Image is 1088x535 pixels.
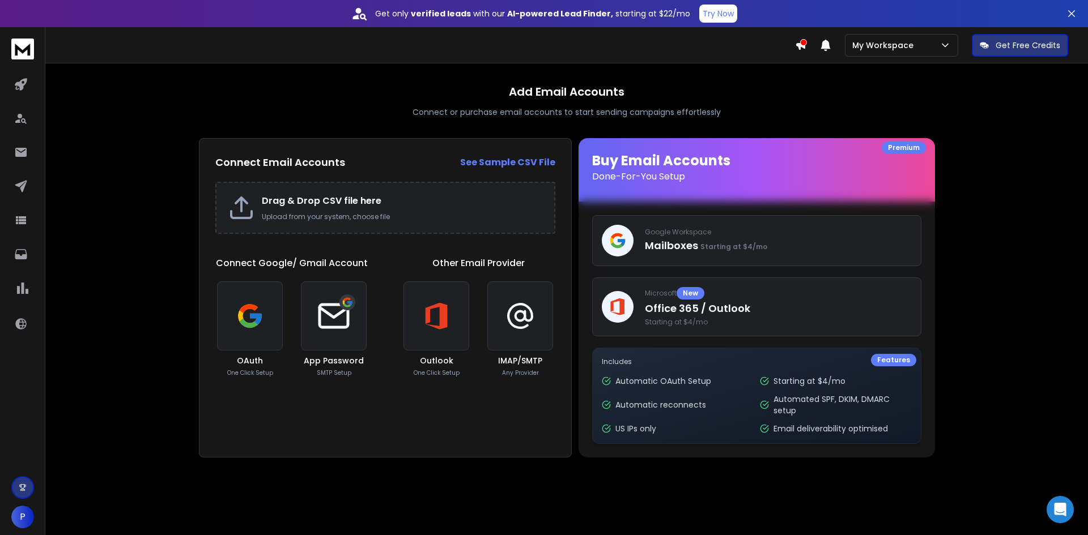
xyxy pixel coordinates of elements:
h3: Outlook [420,355,453,366]
p: Any Provider [502,369,539,377]
p: Get only with our starting at $22/mo [375,8,690,19]
h3: OAuth [237,355,263,366]
div: Premium [882,142,926,154]
h2: Connect Email Accounts [215,155,345,170]
p: US IPs only [615,423,656,434]
img: logo [11,38,34,59]
span: Starting at $4/mo [645,318,912,327]
p: Automated SPF, DKIM, DMARC setup [773,393,911,416]
div: New [677,287,704,299]
strong: AI-powered Lead Finder, [507,8,613,19]
h2: Drag & Drop CSV file here [262,194,543,208]
p: One Click Setup [227,369,273,377]
button: P [11,506,34,528]
h1: Buy Email Accounts [592,152,921,183]
strong: verified leads [411,8,471,19]
p: Upload from your system, choose file [262,212,543,221]
p: Done-For-You Setup [592,170,921,183]
button: Get Free Credits [972,34,1068,57]
a: See Sample CSV File [460,156,555,169]
p: Office 365 / Outlook [645,301,912,316]
span: Starting at $4/mo [700,242,767,251]
p: Connect or purchase email accounts to start sending campaigns effortlessly [413,106,721,118]
p: Automatic reconnects [615,399,706,410]
h1: Connect Google/ Gmail Account [216,256,368,270]
p: Get Free Credits [996,40,1060,51]
h1: Other Email Provider [432,256,525,270]
p: Google Workspace [645,228,912,237]
p: Mailboxes [645,238,912,254]
h3: App Password [304,355,364,366]
p: Email deliverability optimised [773,423,888,434]
p: One Click Setup [414,369,460,377]
p: Try Now [703,8,734,19]
div: Open Intercom Messenger [1047,496,1074,523]
p: Automatic OAuth Setup [615,375,711,387]
button: Try Now [699,5,737,23]
p: Starting at $4/mo [773,375,845,387]
p: My Workspace [852,40,918,51]
p: Includes [602,357,912,366]
h3: IMAP/SMTP [498,355,542,366]
h1: Add Email Accounts [509,84,624,100]
div: Features [871,354,916,366]
p: SMTP Setup [317,369,351,377]
p: Microsoft [645,287,912,299]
